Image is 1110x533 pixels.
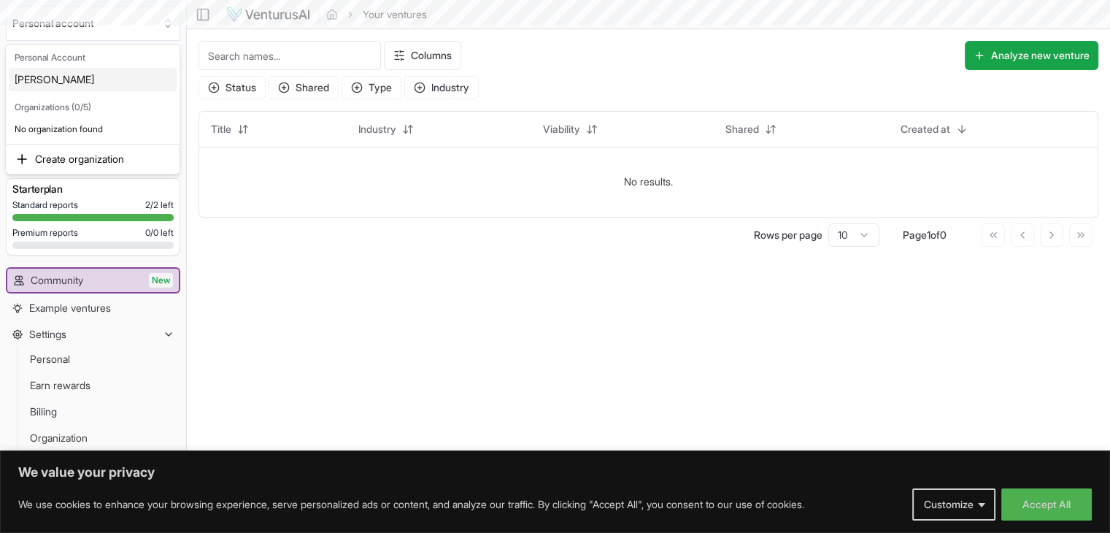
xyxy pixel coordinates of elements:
div: Organizations (0/5) [9,97,177,118]
p: No organization found [9,118,177,141]
div: Suggestions [6,45,180,144]
div: Create organization [9,147,177,171]
div: [PERSON_NAME] [9,68,177,91]
div: Personal Account [9,47,177,68]
div: Suggestions [6,145,180,174]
